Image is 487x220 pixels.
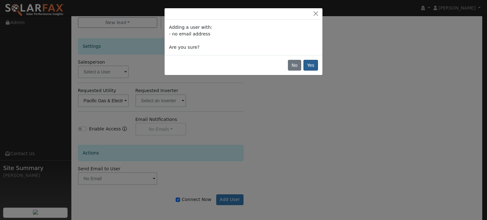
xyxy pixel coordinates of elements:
button: No [288,60,301,71]
button: Close [311,10,320,17]
span: - no email address [169,31,210,36]
button: Yes [303,60,318,71]
span: Adding a user with: [169,25,212,30]
span: Are you sure? [169,45,199,50]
